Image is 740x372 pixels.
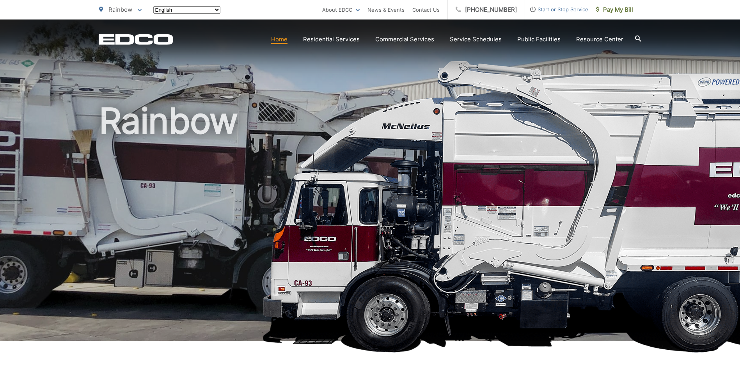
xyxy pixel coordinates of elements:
a: EDCD logo. Return to the homepage. [99,34,173,45]
span: Pay My Bill [596,5,633,14]
a: Residential Services [303,35,360,44]
a: About EDCO [322,5,360,14]
select: Select a language [153,6,220,14]
a: Home [271,35,287,44]
a: Public Facilities [517,35,561,44]
a: Commercial Services [375,35,434,44]
a: Resource Center [576,35,623,44]
a: News & Events [367,5,405,14]
span: Rainbow [108,6,132,13]
a: Contact Us [412,5,440,14]
h1: Rainbow [99,101,641,348]
a: Service Schedules [450,35,502,44]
